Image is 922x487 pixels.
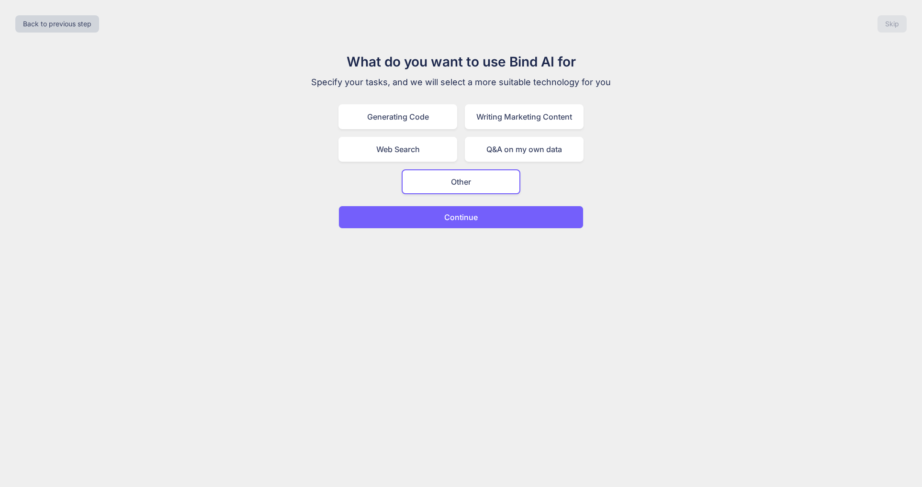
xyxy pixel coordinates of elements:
[877,15,907,33] button: Skip
[15,15,99,33] button: Back to previous step
[444,211,478,223] p: Continue
[338,137,457,162] div: Web Search
[465,104,584,129] div: Writing Marketing Content
[402,169,520,194] div: Other
[300,76,622,89] p: Specify your tasks, and we will select a more suitable technology for you
[300,52,622,72] h1: What do you want to use Bind AI for
[338,206,584,229] button: Continue
[465,137,584,162] div: Q&A on my own data
[338,104,457,129] div: Generating Code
